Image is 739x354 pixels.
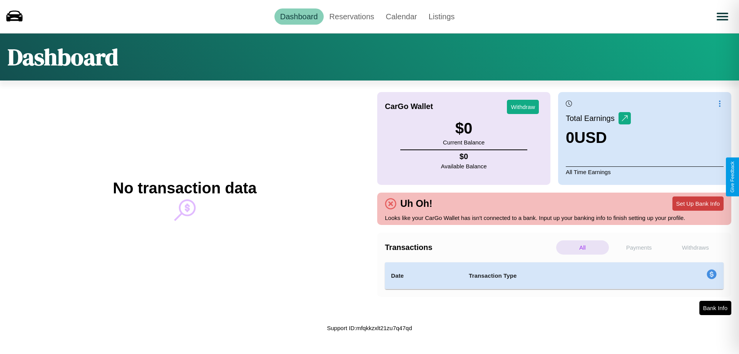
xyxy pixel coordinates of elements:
p: Available Balance [441,161,487,171]
p: Current Balance [443,137,485,148]
h4: Transaction Type [469,271,644,280]
button: Set Up Bank Info [672,196,724,211]
p: Total Earnings [566,111,619,125]
p: Withdraws [669,240,722,255]
h4: CarGo Wallet [385,102,433,111]
h4: $ 0 [441,152,487,161]
a: Reservations [324,8,380,25]
p: Payments [613,240,665,255]
h4: Uh Oh! [396,198,436,209]
h1: Dashboard [8,41,118,73]
button: Bank Info [699,301,731,315]
a: Listings [423,8,460,25]
a: Calendar [380,8,423,25]
button: Open menu [712,6,733,27]
h3: 0 USD [566,129,631,146]
h4: Date [391,271,456,280]
a: Dashboard [274,8,324,25]
p: All [556,240,609,255]
h3: $ 0 [443,120,485,137]
p: Support ID: mfqkkzxlt21zu7q47qd [327,323,412,333]
p: All Time Earnings [566,166,724,177]
button: Withdraw [507,100,539,114]
h2: No transaction data [113,180,256,197]
p: Looks like your CarGo Wallet has isn't connected to a bank. Input up your banking info to finish ... [385,213,724,223]
h4: Transactions [385,243,554,252]
table: simple table [385,262,724,289]
div: Give Feedback [730,161,735,193]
